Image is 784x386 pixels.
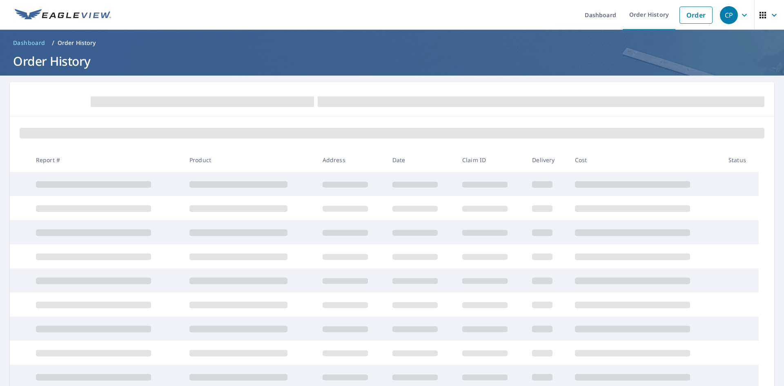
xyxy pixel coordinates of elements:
[679,7,713,24] a: Order
[10,36,774,49] nav: breadcrumb
[10,36,49,49] a: Dashboard
[52,38,54,48] li: /
[568,148,722,172] th: Cost
[13,39,45,47] span: Dashboard
[386,148,456,172] th: Date
[58,39,96,47] p: Order History
[456,148,526,172] th: Claim ID
[10,53,774,69] h1: Order History
[29,148,183,172] th: Report #
[183,148,316,172] th: Product
[316,148,386,172] th: Address
[526,148,568,172] th: Delivery
[15,9,111,21] img: EV Logo
[722,148,759,172] th: Status
[720,6,738,24] div: CP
